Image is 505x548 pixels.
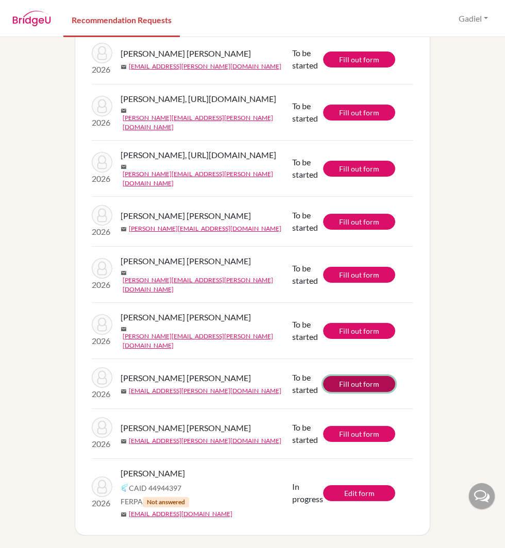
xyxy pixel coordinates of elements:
[92,205,112,226] img: Angelucci Maestre, Alessandra
[454,9,493,28] button: Gadiel
[121,438,127,444] span: mail
[323,485,395,501] a: Edit form
[129,436,281,446] a: [EMAIL_ADDRESS][PERSON_NAME][DOMAIN_NAME]
[92,226,112,238] p: 2026
[92,43,112,63] img: Velásquez Piloña, Andres
[129,509,232,519] a: [EMAIL_ADDRESS][DOMAIN_NAME]
[323,267,395,283] a: Fill out form
[121,511,127,518] span: mail
[121,149,276,161] span: [PERSON_NAME], [URL][DOMAIN_NAME]
[129,386,281,396] a: [EMAIL_ADDRESS][PERSON_NAME][DOMAIN_NAME]
[123,169,300,188] a: [PERSON_NAME][EMAIL_ADDRESS][PERSON_NAME][DOMAIN_NAME]
[92,279,112,291] p: 2026
[63,2,180,37] a: Recommendation Requests
[92,476,112,497] img: Serarols Suárez, Mariana
[24,7,45,16] span: Help
[121,164,127,170] span: mail
[92,258,112,279] img: Melara Barriere, Guillermo
[92,152,112,173] img: Cabrera, https://easalvador.powerschool.com/admin/students/home.html?frn=00111912
[292,372,318,395] span: To be started
[292,319,318,341] span: To be started
[92,173,112,185] p: 2026
[323,52,395,67] a: Fill out form
[121,108,127,114] span: mail
[92,497,112,509] p: 2026
[292,48,318,70] span: To be started
[121,47,251,60] span: [PERSON_NAME] [PERSON_NAME]
[121,210,251,222] span: [PERSON_NAME] [PERSON_NAME]
[323,214,395,230] a: Fill out form
[292,101,318,123] span: To be started
[121,484,129,492] img: Common App logo
[121,311,251,323] span: [PERSON_NAME] [PERSON_NAME]
[123,113,300,132] a: [PERSON_NAME][EMAIL_ADDRESS][PERSON_NAME][DOMAIN_NAME]
[121,467,185,479] span: [PERSON_NAME]
[129,483,181,493] span: CAID 44944397
[121,93,276,105] span: [PERSON_NAME], [URL][DOMAIN_NAME]
[121,270,127,276] span: mail
[123,276,300,294] a: [PERSON_NAME][EMAIL_ADDRESS][PERSON_NAME][DOMAIN_NAME]
[92,417,112,438] img: Simán Safie, Nicole Marie
[143,497,189,507] span: Not answered
[92,367,112,388] img: Simán Safie, Nicole Marie
[129,224,281,233] a: [PERSON_NAME][EMAIL_ADDRESS][DOMAIN_NAME]
[292,157,318,179] span: To be started
[12,11,51,26] img: BridgeU logo
[323,323,395,339] a: Fill out form
[121,422,251,434] span: [PERSON_NAME] [PERSON_NAME]
[323,426,395,442] a: Fill out form
[323,105,395,121] a: Fill out form
[92,63,112,76] p: 2026
[323,376,395,392] a: Fill out form
[121,226,127,232] span: mail
[92,388,112,400] p: 2026
[92,335,112,347] p: 2026
[292,210,318,232] span: To be started
[292,263,318,285] span: To be started
[92,96,112,116] img: Cabrera Morales, https://easalvador.powerschool.com/admin/students/home.html?frn=001683
[121,255,251,267] span: [PERSON_NAME] [PERSON_NAME]
[123,332,300,350] a: [PERSON_NAME][EMAIL_ADDRESS][PERSON_NAME][DOMAIN_NAME]
[121,388,127,395] span: mail
[129,62,281,71] a: [EMAIL_ADDRESS][PERSON_NAME][DOMAIN_NAME]
[92,438,112,450] p: 2026
[292,422,318,444] span: To be started
[92,116,112,129] p: 2026
[323,161,395,177] a: Fill out form
[121,64,127,70] span: mail
[121,372,251,384] span: [PERSON_NAME] [PERSON_NAME]
[121,326,127,332] span: mail
[121,496,189,507] span: FERPA
[92,314,112,335] img: Cabrero Barrientos, Alberto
